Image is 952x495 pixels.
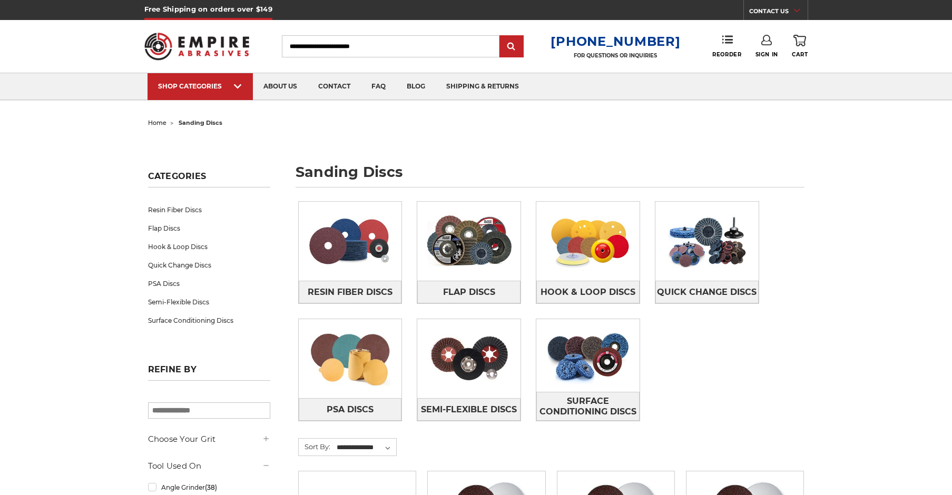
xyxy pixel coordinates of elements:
span: Cart [792,51,808,58]
span: Quick Change Discs [657,283,757,301]
img: Flap Discs [417,205,521,278]
img: Semi-Flexible Discs [417,322,521,395]
a: PSA Discs [148,274,270,293]
a: [PHONE_NUMBER] [551,34,680,49]
img: PSA Discs [299,322,402,395]
a: Semi-Flexible Discs [417,398,521,421]
a: CONTACT US [749,5,808,20]
h5: Choose Your Grit [148,433,270,445]
div: SHOP CATEGORIES [158,82,242,90]
a: Resin Fiber Discs [148,201,270,219]
a: blog [396,73,436,100]
h1: sanding discs [296,165,804,187]
a: about us [253,73,308,100]
a: Flap Discs [417,281,521,303]
a: Semi-Flexible Discs [148,293,270,311]
a: faq [361,73,396,100]
a: Quick Change Discs [148,256,270,274]
p: FOR QUESTIONS OR INQUIRIES [551,52,680,59]
span: Semi-Flexible Discs [421,401,517,419]
a: Resin Fiber Discs [299,281,402,303]
a: Hook & Loop Discs [148,237,270,256]
a: home [148,119,166,126]
a: Quick Change Discs [655,281,759,303]
span: (38) [205,483,217,491]
img: Surface Conditioning Discs [536,319,640,392]
input: Submit [501,36,522,57]
img: Empire Abrasives [144,26,250,67]
a: PSA Discs [299,398,402,421]
h5: Tool Used On [148,460,270,472]
h5: Categories [148,171,270,187]
a: Reorder [712,35,741,57]
a: Surface Conditioning Discs [148,311,270,330]
label: Sort By: [299,439,330,454]
select: Sort By: [335,440,396,456]
span: PSA Discs [327,401,374,419]
span: Reorder [712,51,741,58]
img: Hook & Loop Discs [536,205,640,278]
a: Flap Discs [148,219,270,237]
img: Resin Fiber Discs [299,205,402,278]
h5: Refine by [148,364,270,381]
span: Flap Discs [443,283,495,301]
span: Sign In [755,51,778,58]
span: Surface Conditioning Discs [537,392,639,421]
a: contact [308,73,361,100]
a: Surface Conditioning Discs [536,392,640,421]
span: Hook & Loop Discs [541,283,635,301]
span: Resin Fiber Discs [308,283,392,301]
a: Cart [792,35,808,58]
img: Quick Change Discs [655,205,759,278]
a: shipping & returns [436,73,529,100]
span: sanding discs [179,119,222,126]
a: Hook & Loop Discs [536,281,640,303]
